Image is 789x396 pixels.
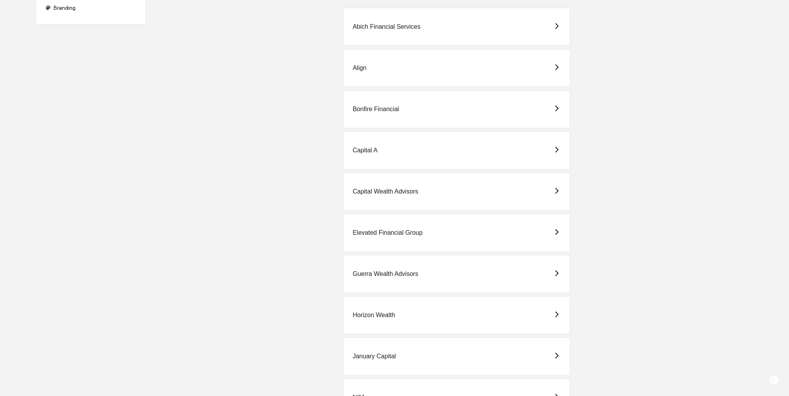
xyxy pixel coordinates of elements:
[77,171,94,177] span: Pylon
[764,370,785,391] iframe: Open customer support
[353,23,420,30] div: Abich Financial Services
[353,188,418,195] div: Capital Wealth Advisors
[353,270,418,277] div: Guerra Wealth Advisors
[353,312,395,319] div: Horizon Wealth
[42,1,139,15] div: Branding
[55,171,94,177] a: Powered byPylon
[353,229,423,236] div: Elevated Financial Group
[353,106,399,113] div: Bonfire Financial
[353,353,396,360] div: January Capital
[353,147,378,154] div: Capital A
[353,65,367,72] div: Align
